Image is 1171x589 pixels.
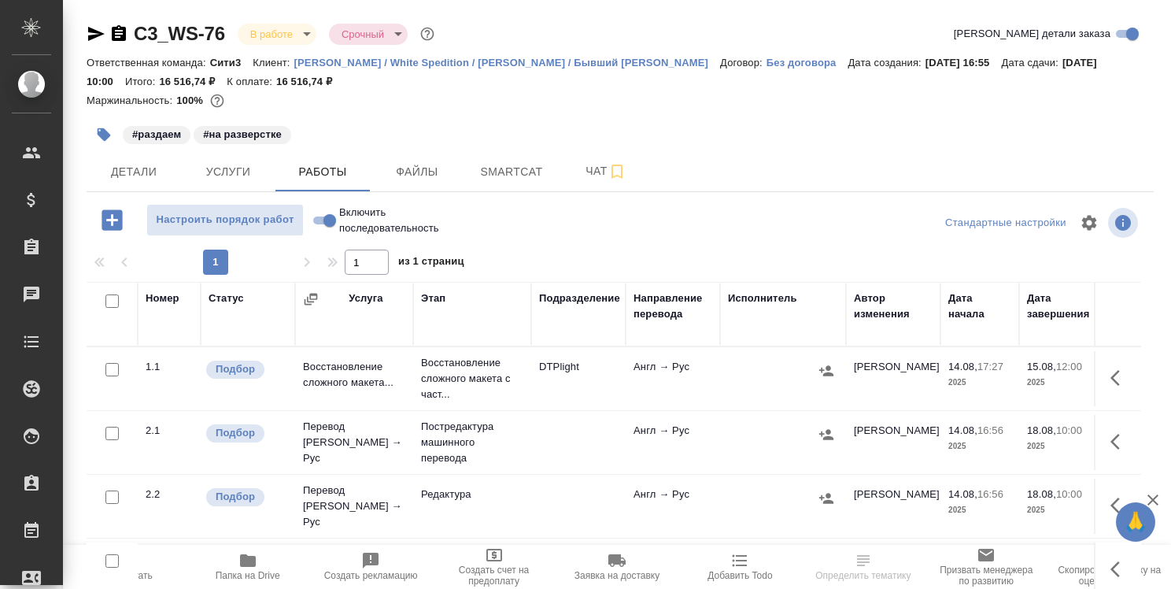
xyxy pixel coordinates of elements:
a: C3_WS-76 [134,23,225,44]
p: Итого: [125,76,159,87]
p: Без договора [767,57,848,69]
p: 16 516,74 ₽ [276,76,344,87]
div: 1.1 [146,359,193,375]
button: Папка на Drive [186,545,308,589]
p: Восстановление сложного макета с част... [421,355,523,402]
p: 16:56 [977,488,1003,500]
button: Назначить [815,487,838,510]
div: Дата завершения [1027,291,1090,322]
p: 15.08, [1027,361,1056,372]
span: на разверстке [192,127,293,140]
span: Включить последовательность [339,205,439,236]
p: Дата создания: [848,57,925,69]
p: Подбор [216,489,255,505]
button: Сгруппировать [303,291,319,307]
span: [PERSON_NAME] детали заказа [954,26,1110,42]
td: Англ → Рус [626,479,720,534]
p: Подбор [216,361,255,377]
p: 2025 [1027,502,1090,518]
div: 2.1 [146,423,193,439]
span: Работы [285,162,360,182]
button: Здесь прячутся важные кнопки [1101,423,1139,461]
div: Услуга [349,291,382,306]
p: Клиент: [253,57,294,69]
button: Срочный [337,28,389,41]
span: Определить тематику [815,570,911,581]
div: Дата начала [948,291,1011,322]
button: В работе [246,28,297,41]
button: Здесь прячутся важные кнопки [1101,359,1139,397]
p: 14.08, [948,361,977,372]
p: Редактура [421,487,523,502]
td: [PERSON_NAME] [846,479,940,534]
span: Детали [96,162,172,182]
div: Этап [421,291,445,306]
p: 14.08, [948,424,977,436]
button: Назначить [815,423,838,446]
p: Сити3 [210,57,253,69]
p: [PERSON_NAME] / White Spedition / [PERSON_NAME] / Бывший [PERSON_NAME] [294,57,721,69]
span: Файлы [379,162,455,182]
p: #раздаем [132,127,181,143]
span: Скопировать ссылку на оценку заказа [1058,565,1162,587]
p: 2025 [1027,375,1090,391]
span: Чат [568,161,644,181]
div: split button [941,211,1070,235]
button: Доп статусы указывают на важность/срочность заказа [417,24,438,44]
p: Дата сдачи: [1001,57,1062,69]
button: Определить тематику [802,545,925,589]
button: Назначить [815,359,838,383]
button: Создать счет на предоплату [432,545,555,589]
p: Маржинальность: [87,94,176,106]
span: Посмотреть информацию [1108,208,1141,238]
button: Добавить тэг [87,117,121,152]
td: [PERSON_NAME] [846,351,940,406]
span: Создать счет на предоплату [441,565,545,587]
button: 🙏 [1116,502,1155,542]
span: Настроить порядок работ [155,211,295,229]
button: Скопировать ссылку [109,24,128,43]
span: Заявка на доставку [574,570,659,581]
span: Папка на Drive [216,570,280,581]
p: 2025 [1027,439,1090,454]
div: Автор изменения [854,291,933,322]
div: Можно подбирать исполнителей [205,423,287,444]
td: Англ → Рус [626,351,720,406]
td: Перевод [PERSON_NAME] → Рус [295,411,413,474]
p: 10:00 [1056,424,1082,436]
td: Восстановление сложного макета... [295,351,413,406]
p: 2025 [948,439,1011,454]
div: Номер [146,291,179,306]
p: 18.08, [1027,424,1056,436]
p: 18.08, [1027,488,1056,500]
button: Скопировать ссылку на оценку заказа [1048,545,1171,589]
div: Можно подбирать исполнителей [205,359,287,380]
td: Англ → Рус [626,415,720,470]
p: 17:27 [977,361,1003,372]
td: DTPlight [531,351,626,406]
button: Скопировать ссылку для ЯМессенджера [87,24,105,43]
a: [PERSON_NAME] / White Spedition / [PERSON_NAME] / Бывший [PERSON_NAME] [294,55,721,69]
p: 16:56 [977,424,1003,436]
td: [PERSON_NAME] [846,415,940,470]
p: 100% [176,94,207,106]
p: 10:00 [1056,488,1082,500]
p: К оплате: [227,76,276,87]
span: Услуги [190,162,266,182]
p: Подбор [216,425,255,441]
button: Пересчитать [63,545,186,589]
div: Можно подбирать исполнителей [205,487,287,508]
span: Добавить Todo [707,570,772,581]
p: 12:00 [1056,361,1082,372]
div: В работе [238,24,316,45]
button: 0.00 RUB; [207,91,227,111]
p: 2025 [948,502,1011,518]
span: раздаем [121,127,192,140]
svg: Подписаться [608,162,626,181]
div: 2.2 [146,487,193,502]
span: Призвать менеджера по развитию [934,565,1038,587]
button: Добавить Todo [678,545,801,589]
button: Заявка на доставку [556,545,678,589]
div: Направление перевода [634,291,712,322]
div: В работе [329,24,408,45]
